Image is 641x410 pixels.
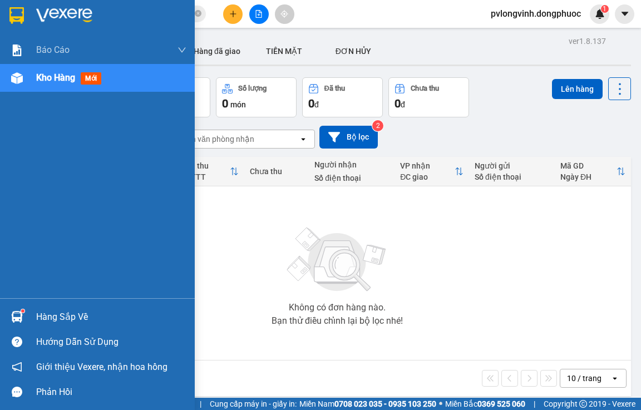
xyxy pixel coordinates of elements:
[36,384,186,401] div: Phản hồi
[395,157,469,186] th: Toggle SortBy
[11,45,23,56] img: solution-icon
[560,161,617,170] div: Mã GD
[615,4,634,24] button: caret-down
[250,167,303,176] div: Chưa thu
[534,398,535,410] span: |
[475,172,549,181] div: Số điện thoại
[185,161,230,170] div: Đã thu
[180,157,244,186] th: Toggle SortBy
[336,47,371,56] span: ĐƠN HỦY
[36,43,70,57] span: Báo cáo
[289,303,386,312] div: Không có đơn hàng nào.
[567,373,601,384] div: 10 / trang
[579,400,587,408] span: copyright
[36,72,75,83] span: Kho hàng
[282,221,393,299] img: svg+xml;base64,PHN2ZyBjbGFzcz0ibGlzdC1wbHVnX19zdmciIHhtbG5zPSJodHRwOi8vd3d3LnczLm9yZy8yMDAwL3N2Zy...
[601,5,609,13] sup: 1
[552,79,603,99] button: Lên hàng
[314,174,389,182] div: Số điện thoại
[388,77,469,117] button: Chưa thu0đ
[21,309,24,313] sup: 1
[177,46,186,55] span: down
[195,10,201,17] span: close-circle
[610,374,619,383] svg: open
[475,161,549,170] div: Người gửi
[266,47,302,56] span: TIỀN MẶT
[280,10,288,18] span: aim
[177,134,254,145] div: Chọn văn phòng nhận
[603,5,607,13] span: 1
[569,35,606,47] div: ver 1.8.137
[36,360,167,374] span: Giới thiệu Vexere, nhận hoa hồng
[12,362,22,372] span: notification
[555,157,631,186] th: Toggle SortBy
[223,4,243,24] button: plus
[249,4,269,24] button: file-add
[185,172,230,181] div: HTTT
[195,9,201,19] span: close-circle
[372,120,383,131] sup: 2
[12,337,22,347] span: question-circle
[411,85,439,92] div: Chưa thu
[299,135,308,144] svg: open
[36,309,186,325] div: Hàng sắp về
[216,77,297,117] button: Số lượng0món
[299,398,436,410] span: Miền Nam
[395,97,401,110] span: 0
[595,9,605,19] img: icon-new-feature
[210,398,297,410] span: Cung cấp máy in - giấy in:
[275,4,294,24] button: aim
[314,100,319,109] span: đ
[229,10,237,18] span: plus
[185,38,249,65] button: Hàng đã giao
[222,97,228,110] span: 0
[200,398,201,410] span: |
[620,9,630,19] span: caret-down
[36,334,186,350] div: Hướng dẫn sử dụng
[272,317,403,325] div: Bạn thử điều chỉnh lại bộ lọc nhé!
[81,72,101,85] span: mới
[12,387,22,397] span: message
[319,126,378,149] button: Bộ lọc
[334,399,436,408] strong: 0708 023 035 - 0935 103 250
[400,161,455,170] div: VP nhận
[302,77,383,117] button: Đã thu0đ
[400,172,455,181] div: ĐC giao
[482,7,590,21] span: pvlongvinh.dongphuoc
[11,311,23,323] img: warehouse-icon
[11,72,23,84] img: warehouse-icon
[560,172,617,181] div: Ngày ĐH
[477,399,525,408] strong: 0369 525 060
[9,7,24,24] img: logo-vxr
[230,100,246,109] span: món
[255,10,263,18] span: file-add
[324,85,345,92] div: Đã thu
[401,100,405,109] span: đ
[308,97,314,110] span: 0
[314,160,389,169] div: Người nhận
[439,402,442,406] span: ⚪️
[445,398,525,410] span: Miền Bắc
[238,85,267,92] div: Số lượng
